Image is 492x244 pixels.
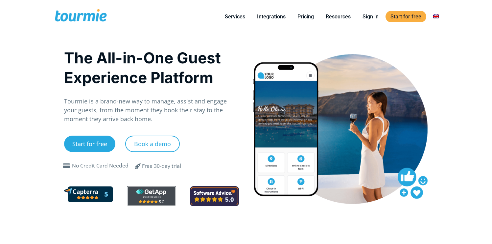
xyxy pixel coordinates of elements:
[61,163,72,168] span: 
[386,11,426,22] a: Start for free
[64,136,115,152] a: Start for free
[72,162,129,170] div: No Credit Card Needed
[130,162,146,170] span: 
[220,12,250,21] a: Services
[358,12,384,21] a: Sign in
[252,12,291,21] a: Integrations
[64,48,239,87] h1: The All-in-One Guest Experience Platform
[64,97,239,123] p: Tourmie is a brand-new way to manage, assist and engage your guests, from the moment they book th...
[293,12,319,21] a: Pricing
[142,162,181,170] div: Free 30-day trial
[321,12,356,21] a: Resources
[125,136,180,152] a: Book a demo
